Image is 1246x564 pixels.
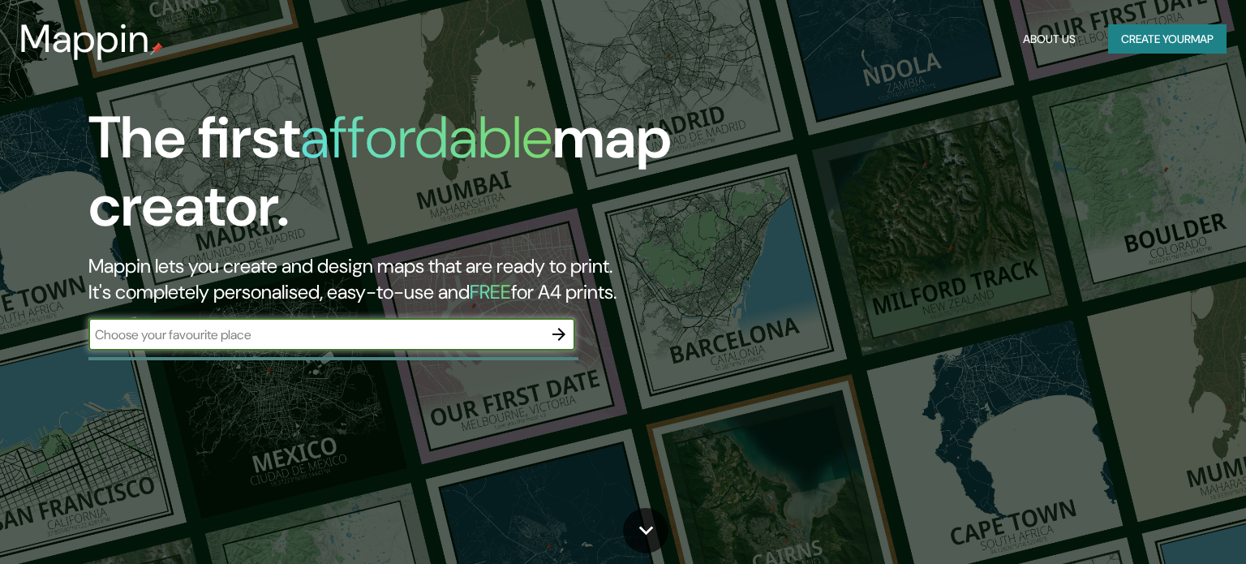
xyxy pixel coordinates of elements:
h5: FREE [470,279,511,304]
h1: affordable [300,100,552,175]
input: Choose your favourite place [88,325,543,344]
h3: Mappin [19,16,150,62]
img: mappin-pin [150,42,163,55]
button: Create yourmap [1108,24,1227,54]
h2: Mappin lets you create and design maps that are ready to print. It's completely personalised, eas... [88,253,711,305]
h1: The first map creator. [88,104,711,253]
button: About Us [1016,24,1082,54]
